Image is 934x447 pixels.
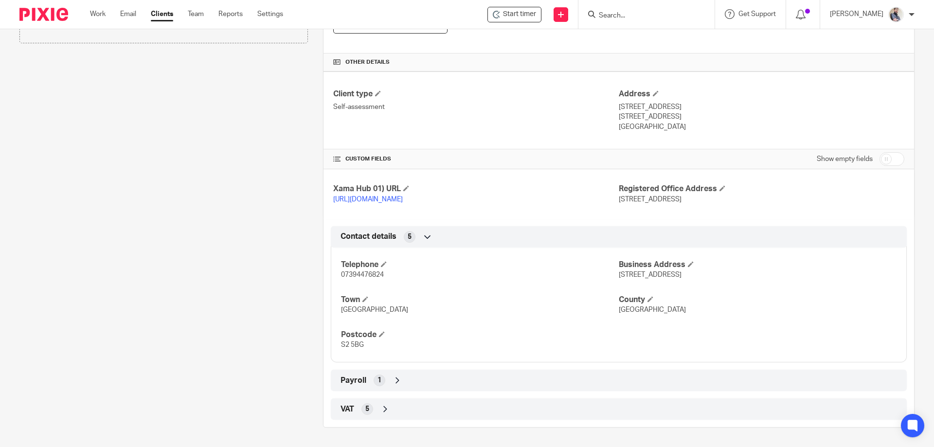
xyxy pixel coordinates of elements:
[19,8,68,21] img: Pixie
[738,11,776,18] span: Get Support
[333,184,619,194] h4: Xama Hub 01) URL
[888,7,904,22] img: Pixie%2002.jpg
[341,232,396,242] span: Contact details
[120,9,136,19] a: Email
[341,271,384,278] span: 07394476824
[377,375,381,385] span: 1
[619,122,904,132] p: [GEOGRAPHIC_DATA]
[333,196,403,203] a: [URL][DOMAIN_NAME]
[408,232,412,242] span: 5
[90,9,106,19] a: Work
[218,9,243,19] a: Reports
[341,404,354,414] span: VAT
[341,295,619,305] h4: Town
[619,260,897,270] h4: Business Address
[619,184,904,194] h4: Registered Office Address
[257,9,283,19] a: Settings
[333,155,619,163] h4: CUSTOM FIELDS
[619,112,904,122] p: [STREET_ADDRESS]
[619,295,897,305] h4: County
[619,271,682,278] span: [STREET_ADDRESS]
[345,58,390,66] span: Other details
[341,260,619,270] h4: Telephone
[341,306,408,313] span: [GEOGRAPHIC_DATA]
[619,196,682,203] span: [STREET_ADDRESS]
[598,12,685,20] input: Search
[817,154,873,164] label: Show empty fields
[830,9,883,19] p: [PERSON_NAME]
[333,102,619,112] p: Self-assessment
[151,9,173,19] a: Clients
[619,102,904,112] p: [STREET_ADDRESS]
[487,7,541,22] div: Jack Ward
[188,9,204,19] a: Team
[619,89,904,99] h4: Address
[503,9,536,19] span: Start timer
[619,306,686,313] span: [GEOGRAPHIC_DATA]
[365,404,369,414] span: 5
[333,89,619,99] h4: Client type
[341,375,366,386] span: Payroll
[341,341,364,348] span: S2 5BG
[341,330,619,340] h4: Postcode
